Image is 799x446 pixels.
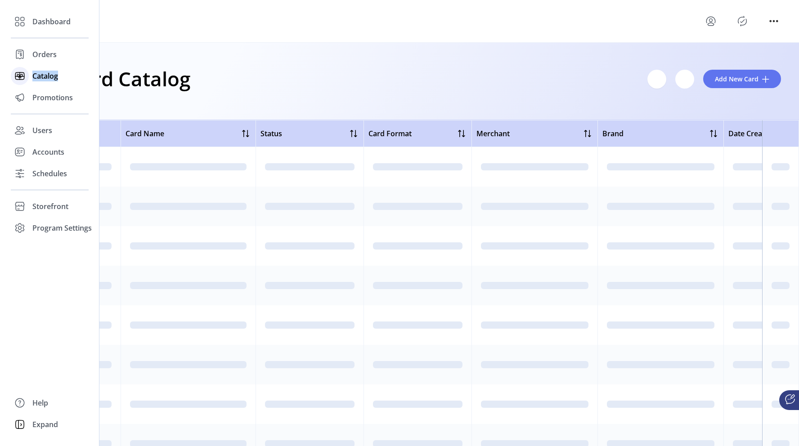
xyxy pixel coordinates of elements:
[32,71,58,81] span: Catalog
[715,74,759,84] span: Add New Card
[735,14,750,28] button: Publisher Panel
[32,397,48,408] span: Help
[32,49,57,60] span: Orders
[675,70,694,89] button: Filter Button
[476,128,510,139] span: Merchant
[602,128,624,139] span: Brand
[767,14,781,28] button: menu
[368,128,412,139] span: Card Format
[32,168,67,179] span: Schedules
[32,16,71,27] span: Dashboard
[260,128,282,139] div: Status
[703,70,781,88] button: Add New Card
[126,128,164,139] span: Card Name
[647,70,666,89] input: Search
[68,63,190,94] h1: Card Catalog
[32,147,64,157] span: Accounts
[32,419,58,430] span: Expand
[32,125,52,136] span: Users
[32,92,73,103] span: Promotions
[32,223,92,233] span: Program Settings
[728,128,773,139] span: Date Created
[32,201,68,212] span: Storefront
[704,14,718,28] button: menu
